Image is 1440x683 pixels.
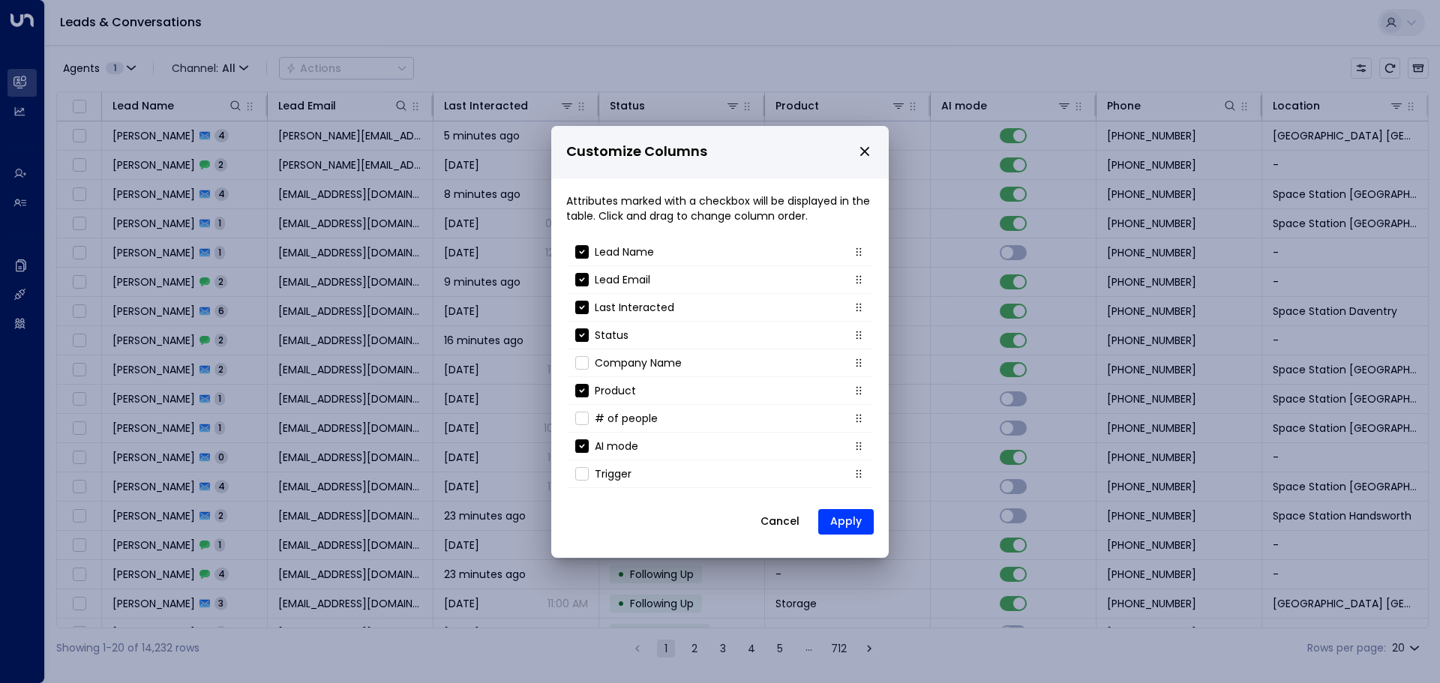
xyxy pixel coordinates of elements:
[595,328,628,343] p: Status
[595,272,650,287] p: Lead Email
[595,300,674,315] p: Last Interacted
[858,145,871,158] button: close
[566,141,707,163] span: Customize Columns
[748,508,812,535] button: Cancel
[566,193,874,223] p: Attributes marked with a checkbox will be displayed in the table. Click and drag to change column...
[595,383,636,398] p: Product
[595,439,638,454] p: AI mode
[595,355,682,370] p: Company Name
[595,466,631,481] p: Trigger
[818,509,874,535] button: Apply
[595,244,654,259] p: Lead Name
[595,411,658,426] p: # of people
